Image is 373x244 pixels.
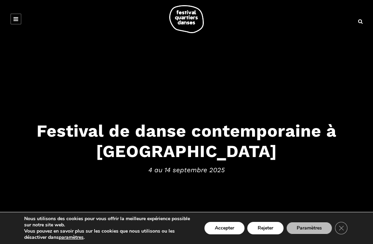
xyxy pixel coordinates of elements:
p: Vous pouvez en savoir plus sur les cookies que nous utilisons ou les désactiver dans . [24,228,192,241]
h3: Festival de danse contemporaine à [GEOGRAPHIC_DATA] [7,121,366,162]
span: 4 au 14 septembre 2025 [7,165,366,175]
p: Nous utilisons des cookies pour vous offrir la meilleure expérience possible sur notre site web. [24,216,192,228]
button: Paramètres [286,222,332,234]
button: Close GDPR Cookie Banner [335,222,347,234]
button: paramètres [59,234,84,241]
img: logo-fqd-med [169,5,204,33]
button: Accepter [204,222,245,234]
button: Rejeter [247,222,284,234]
